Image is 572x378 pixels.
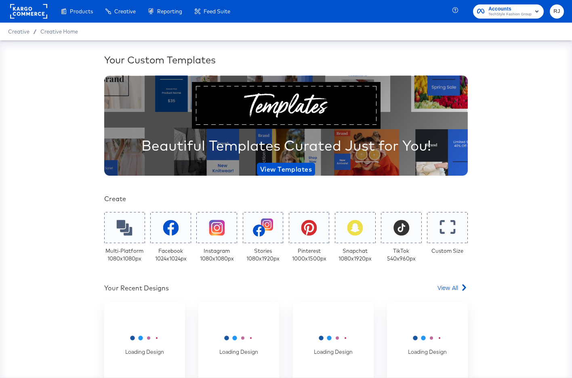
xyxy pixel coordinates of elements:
span: RJ [553,7,561,16]
a: View All [437,283,468,295]
div: Create [104,194,468,204]
span: View Templates [260,164,312,175]
span: Feed Suite [204,8,230,15]
div: Pinterest 1000 x 1500 px [292,247,326,262]
span: Creative [114,8,136,15]
div: Your Recent Designs [104,283,169,293]
svg: Horizontal loader [407,328,448,348]
span: Creative [8,28,29,35]
svg: Horizontal loader [219,328,259,348]
a: Creative Home [40,28,78,35]
span: Products [70,8,93,15]
div: Loading Design [313,306,353,378]
div: Beautiful Templates Curated Just for You! [141,135,431,155]
div: Instagram 1080 x 1080 px [200,247,234,262]
div: Custom Size [431,247,463,255]
div: TikTok 540 x 960 px [387,247,416,262]
div: Loading Design [219,306,259,378]
div: Facebook 1024 x 1024 px [155,247,187,262]
button: AccountsTechStyle Fashion Group [473,4,544,19]
div: Loading Design [407,306,448,378]
button: RJ [550,4,564,19]
svg: Horizontal loader [124,328,165,348]
svg: Horizontal loader [313,328,353,348]
span: Accounts [488,5,532,13]
span: View All [437,283,458,292]
button: View Templates [257,163,315,176]
div: Loading Design [124,306,165,378]
span: TechStyle Fashion Group [488,11,532,18]
span: Reporting [157,8,182,15]
div: Snapchat 1080 x 1920 px [339,247,372,262]
div: Your Custom Templates [104,53,468,67]
div: Stories 1080 x 1920 px [246,247,280,262]
span: / [29,28,40,35]
div: Multi-Platform 1080 x 1080 px [105,247,143,262]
